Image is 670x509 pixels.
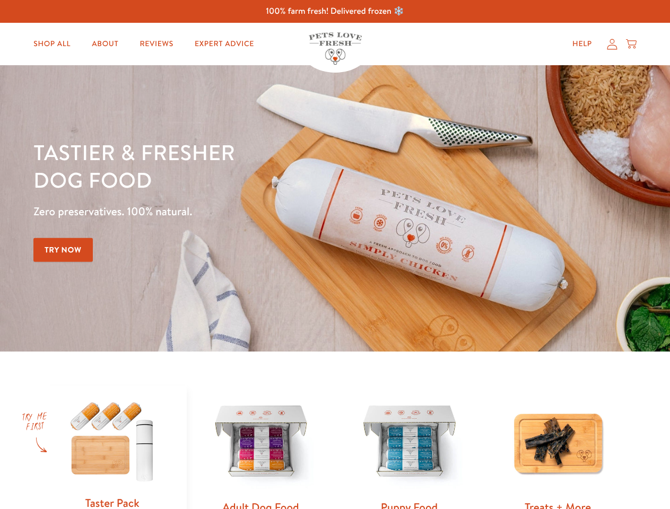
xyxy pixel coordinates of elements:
img: Pets Love Fresh [309,32,362,65]
h1: Tastier & fresher dog food [33,138,436,194]
a: Help [564,33,601,55]
a: Shop All [25,33,79,55]
a: About [83,33,127,55]
a: Try Now [33,238,93,262]
a: Reviews [131,33,181,55]
a: Expert Advice [186,33,263,55]
p: Zero preservatives. 100% natural. [33,202,436,221]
